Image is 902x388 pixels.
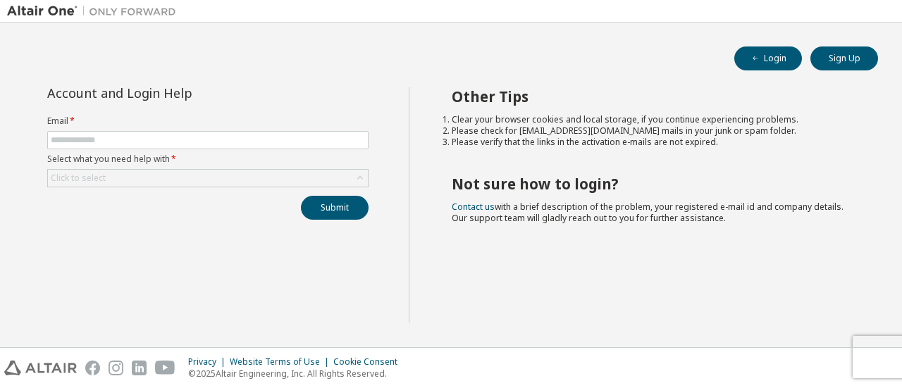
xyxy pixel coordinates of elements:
[452,201,495,213] a: Contact us
[188,356,230,368] div: Privacy
[810,46,878,70] button: Sign Up
[452,137,853,148] li: Please verify that the links in the activation e-mails are not expired.
[7,4,183,18] img: Altair One
[452,201,844,224] span: with a brief description of the problem, your registered e-mail id and company details. Our suppo...
[452,175,853,193] h2: Not sure how to login?
[452,125,853,137] li: Please check for [EMAIL_ADDRESS][DOMAIN_NAME] mails in your junk or spam folder.
[109,361,123,375] img: instagram.svg
[47,154,369,165] label: Select what you need help with
[47,115,369,127] label: Email
[51,173,106,184] div: Click to select
[301,196,369,220] button: Submit
[48,170,368,187] div: Click to select
[734,46,802,70] button: Login
[4,361,77,375] img: altair_logo.svg
[85,361,100,375] img: facebook.svg
[452,114,853,125] li: Clear your browser cookies and local storage, if you continue experiencing problems.
[188,368,406,380] p: © 2025 Altair Engineering, Inc. All Rights Reserved.
[452,87,853,106] h2: Other Tips
[47,87,304,99] div: Account and Login Help
[230,356,333,368] div: Website Terms of Use
[333,356,406,368] div: Cookie Consent
[132,361,147,375] img: linkedin.svg
[155,361,175,375] img: youtube.svg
